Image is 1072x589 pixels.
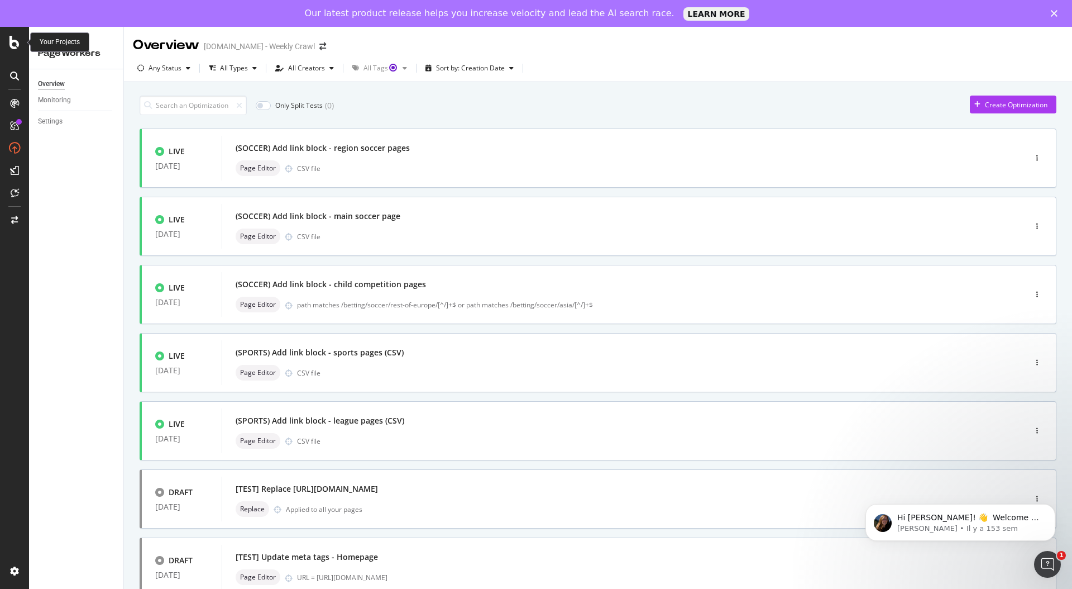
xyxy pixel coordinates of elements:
div: [DOMAIN_NAME] - Weekly Crawl [204,41,315,52]
span: Page Editor [240,438,276,444]
button: Create Optimization [970,96,1056,113]
div: arrow-right-arrow-left [319,42,326,50]
div: Any Status [149,65,181,72]
span: Page Editor [240,233,276,240]
a: Settings [38,116,116,127]
div: (SOCCER) Add link block - child competition pages [236,279,426,290]
span: Page Editor [240,574,276,581]
div: Settings [38,116,63,127]
div: All Creators [288,65,325,72]
span: 1 [1057,551,1066,560]
div: neutral label [236,433,280,449]
div: URL = [URL][DOMAIN_NAME] [297,573,978,582]
div: [DATE] [155,298,208,307]
div: LIVE [169,146,185,157]
div: Monitoring [38,94,71,106]
div: Fermer [1051,10,1062,17]
div: CSV file [297,368,320,378]
iframe: Intercom live chat [1034,551,1061,578]
div: Overview [38,78,65,90]
a: LEARN MORE [683,7,750,21]
div: LIVE [169,214,185,225]
div: [DATE] [155,502,208,511]
div: All Tags [363,65,398,72]
div: DRAFT [169,487,193,498]
div: Overview [133,36,199,55]
div: [DATE] [155,434,208,443]
div: (SOCCER) Add link block - main soccer page [236,211,400,222]
input: Search an Optimization [140,96,247,115]
div: All Types [220,65,248,72]
div: Sort by: Creation Date [436,65,505,72]
div: [TEST] Replace [URL][DOMAIN_NAME] [236,483,378,495]
div: (SPORTS) Add link block - sports pages (CSV) [236,347,404,358]
div: Create Optimization [985,100,1047,110]
button: All TagsTooltip anchor [348,59,411,77]
div: [DATE] [155,571,208,579]
div: LIVE [169,419,185,430]
div: (SOCCER) Add link block - region soccer pages [236,142,410,154]
div: [DATE] [155,161,208,170]
div: neutral label [236,501,269,517]
div: Tooltip anchor [388,63,398,73]
span: Page Editor [240,369,276,376]
button: Any Status [133,59,195,77]
div: neutral label [236,365,280,381]
div: Your Projects [40,37,80,47]
button: All Creators [271,59,338,77]
div: neutral label [236,229,280,244]
div: [DATE] [155,366,208,375]
button: Sort by: Creation Date [421,59,518,77]
div: neutral label [236,160,280,176]
span: Replace [240,506,265,512]
div: PageWorkers [38,47,114,60]
a: Overview [38,78,116,90]
div: Our latest product release helps you increase velocity and lead the AI search race. [305,8,674,19]
div: ( 0 ) [325,100,334,111]
iframe: Intercom notifications message [849,481,1072,559]
div: CSV file [297,164,320,173]
div: [TEST] Update meta tags - Homepage [236,552,378,563]
div: DRAFT [169,555,193,566]
span: Page Editor [240,301,276,308]
button: All Types [204,59,261,77]
div: CSV file [297,436,320,446]
div: LIVE [169,350,185,362]
div: LIVE [169,282,185,293]
div: path matches /betting/soccer/rest-of-europe/[^/]+$ or path matches /betting/soccer/asia/[^/]+$ [297,300,978,310]
span: Page Editor [240,165,276,172]
a: Monitoring [38,94,116,106]
div: neutral label [236,297,280,312]
div: (SPORTS) Add link block - league pages (CSV) [236,415,404,426]
div: neutral label [236,569,280,585]
div: Only Split Tests [275,101,323,110]
div: CSV file [297,232,320,241]
div: Applied to all your pages [286,505,362,514]
div: [DATE] [155,230,208,239]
